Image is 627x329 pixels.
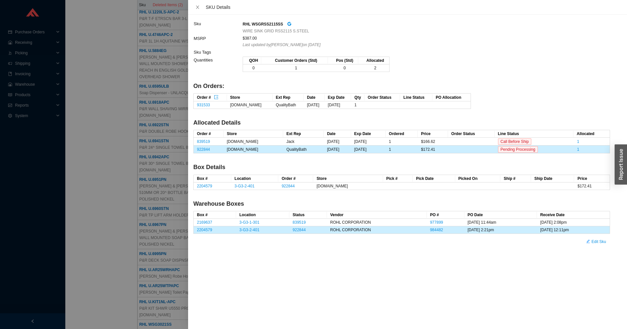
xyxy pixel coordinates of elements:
[278,175,313,182] th: Order #
[432,94,471,101] th: PO Allocation
[574,175,610,182] th: Price
[193,20,242,35] td: Sku
[243,35,610,42] div: $387.00
[243,43,321,47] i: Last updated by [PERSON_NAME] on [DATE]
[324,130,351,138] th: Date
[243,28,309,34] span: WIRE SINK GRID RSS2115 S.STEEL
[498,138,532,145] span: Call Before Ship
[531,175,574,182] th: Ship Date
[418,138,448,146] td: $166.62
[194,175,231,182] th: Box #
[498,146,538,153] span: Pending Processing
[455,175,501,182] th: Picked On
[427,211,464,219] th: PO #
[304,101,325,109] td: [DATE]
[495,130,574,138] th: Line Status
[577,138,580,141] button: 1
[293,220,306,225] a: 839519
[194,211,236,219] th: Box #
[287,22,292,26] span: google
[586,239,590,244] span: edit
[197,228,212,232] a: 2204579
[574,182,610,190] td: $172.41
[464,211,537,219] th: PO Date
[273,94,304,101] th: Ext Rep
[197,147,210,152] a: 922844
[261,57,328,64] th: Customer Orders (Std)
[358,57,389,64] th: Allocated
[351,130,386,138] th: Exp Date
[400,94,432,101] th: Line Status
[324,146,351,153] td: [DATE]
[283,138,324,146] td: Jack
[573,130,610,138] th: Allocated
[243,22,283,26] strong: RHL WSGRSS2115SS
[351,101,364,109] td: 1
[243,57,261,64] th: QOH
[304,94,325,101] th: Date
[194,94,227,101] th: Order #
[236,211,289,219] th: Location
[193,35,242,48] td: MSRP
[358,64,389,72] td: 2
[283,130,324,138] th: Ext Rep
[430,220,443,225] a: 977899
[582,237,610,246] button: editEdit Sku
[386,138,418,146] td: 1
[243,64,261,72] td: 0
[227,101,273,109] td: [DOMAIN_NAME]
[364,94,400,101] th: Order Status
[591,238,606,245] span: Edit Sku
[261,64,328,72] td: 1
[386,130,418,138] th: Ordered
[197,139,210,144] a: 839519
[293,228,306,232] a: 922844
[289,211,327,219] th: Status
[193,82,610,90] h4: On Orders:
[194,130,224,138] th: Order #
[214,94,219,99] button: export
[193,163,610,171] h4: Box Details
[224,130,283,138] th: Store
[328,57,358,64] th: Pos (Std)
[193,5,202,10] button: Close
[324,138,351,146] td: [DATE]
[448,130,495,138] th: Order Status
[197,184,212,188] a: 2204579
[193,56,242,76] td: Quantities
[224,138,283,146] td: [DOMAIN_NAME]
[195,5,200,9] span: close
[327,211,427,219] th: Vendor
[577,146,580,149] button: 1
[383,175,413,182] th: Pick #
[313,182,383,190] td: [DOMAIN_NAME]
[214,95,218,100] span: export
[327,219,427,226] td: ROHL CORPORATION
[325,101,351,109] td: [DATE]
[227,94,273,101] th: Store
[197,220,212,225] a: 2169637
[327,226,427,234] td: ROHL CORPORATION
[197,103,210,107] a: 931533
[325,94,351,101] th: Exp Date
[418,146,448,153] td: $172.41
[287,20,292,28] a: google
[193,119,610,127] h4: Allocated Details
[464,219,537,226] td: [DATE] 11:44am
[231,175,278,182] th: Location
[313,175,383,182] th: Store
[418,130,448,138] th: Price
[537,226,610,234] td: [DATE] 12:11pm
[328,64,358,72] td: 0
[537,219,610,226] td: [DATE] 2:08pm
[386,146,418,153] td: 1
[351,94,364,101] th: Qty
[234,184,254,188] a: 3-G3-2-401
[283,146,324,153] td: QualityBath
[193,48,242,56] td: Sku Tags
[206,4,622,11] div: SKU Details
[224,146,283,153] td: [DOMAIN_NAME]
[413,175,455,182] th: Pick Date
[464,226,537,234] td: [DATE] 2:21pm
[500,175,531,182] th: Ship #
